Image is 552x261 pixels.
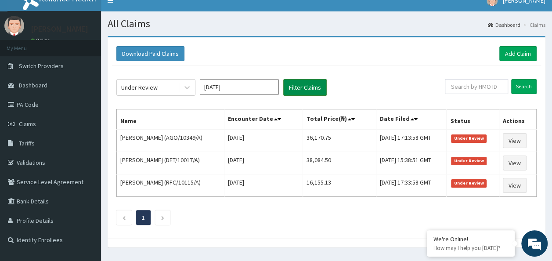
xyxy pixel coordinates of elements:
[16,44,36,66] img: d_794563401_company_1708531726252_794563401
[521,21,545,29] li: Claims
[224,152,303,174] td: [DATE]
[451,134,487,142] span: Under Review
[19,139,35,147] span: Tariffs
[116,46,184,61] button: Download Paid Claims
[117,152,224,174] td: [PERSON_NAME] (DET/10017/A)
[46,49,148,61] div: Chat with us now
[303,129,376,152] td: 36,170.75
[108,18,545,29] h1: All Claims
[447,109,499,130] th: Status
[303,109,376,130] th: Total Price(₦)
[433,235,508,243] div: We're Online!
[499,46,537,61] a: Add Claim
[451,179,487,187] span: Under Review
[376,109,447,130] th: Date Filed
[224,129,303,152] td: [DATE]
[303,152,376,174] td: 38,084.50
[200,79,279,95] input: Select Month and Year
[117,129,224,152] td: [PERSON_NAME] (AGO/10349/A)
[161,214,165,221] a: Next page
[51,76,121,165] span: We're online!
[19,81,47,89] span: Dashboard
[19,120,36,128] span: Claims
[4,170,167,201] textarea: Type your message and hit 'Enter'
[445,79,508,94] input: Search by HMO ID
[122,214,126,221] a: Previous page
[503,156,527,170] a: View
[376,174,447,197] td: [DATE] 17:33:58 GMT
[224,109,303,130] th: Encounter Date
[511,79,537,94] input: Search
[19,62,64,70] span: Switch Providers
[144,4,165,25] div: Minimize live chat window
[303,174,376,197] td: 16,155.13
[31,37,52,43] a: Online
[499,109,536,130] th: Actions
[224,174,303,197] td: [DATE]
[117,109,224,130] th: Name
[4,16,24,36] img: User Image
[283,79,327,96] button: Filter Claims
[142,214,145,221] a: Page 1 is your current page
[503,178,527,193] a: View
[376,129,447,152] td: [DATE] 17:13:58 GMT
[503,133,527,148] a: View
[433,244,508,252] p: How may I help you today?
[117,174,224,197] td: [PERSON_NAME] (RFC/10115/A)
[31,25,88,33] p: [PERSON_NAME]
[451,157,487,165] span: Under Review
[121,83,158,92] div: Under Review
[488,21,520,29] a: Dashboard
[376,152,447,174] td: [DATE] 15:38:51 GMT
